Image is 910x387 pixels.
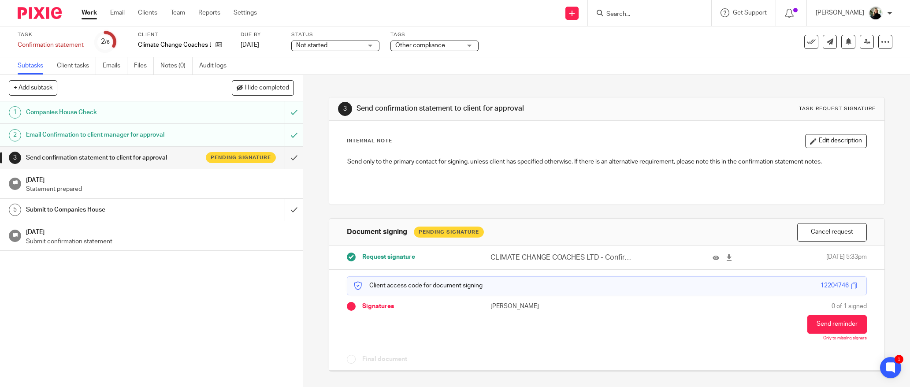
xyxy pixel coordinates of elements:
[390,31,479,38] label: Tags
[362,355,407,364] span: Final document
[797,223,867,242] button: Cancel request
[347,157,866,166] p: Send only to the primary contact for signing, unless client has specified otherwise. If there is ...
[338,102,352,116] div: 3
[198,8,220,17] a: Reports
[232,80,294,95] button: Hide completed
[605,11,685,19] input: Search
[26,106,193,119] h1: Companies House Check
[110,8,125,17] a: Email
[26,226,294,237] h1: [DATE]
[826,253,867,263] span: [DATE] 5:33pm
[241,42,259,48] span: [DATE]
[199,57,233,74] a: Audit logs
[101,37,110,47] div: 2
[490,302,607,311] p: [PERSON_NAME]
[18,7,62,19] img: Pixie
[821,281,849,290] div: 12204746
[18,31,84,38] label: Task
[138,31,230,38] label: Client
[490,253,635,263] p: CLIMATE CHANGE COACHES LTD - Confirmation Statement details made up to [DATE].pdf
[347,138,392,145] p: Internal Note
[105,40,110,45] small: /6
[869,6,883,20] img: %233%20-%20Judi%20-%20HeadshotPro.png
[18,41,84,49] div: Confirmation statement
[807,315,867,334] button: Send reminder
[138,41,211,49] p: Climate Change Coaches Ltd
[799,105,876,112] div: Task request signature
[160,57,193,74] a: Notes (0)
[9,80,57,95] button: + Add subtask
[291,31,379,38] label: Status
[211,154,271,161] span: Pending signature
[347,227,407,237] h1: Document signing
[18,57,50,74] a: Subtasks
[241,31,280,38] label: Due by
[26,203,193,216] h1: Submit to Companies House
[733,10,767,16] span: Get Support
[832,302,867,311] span: 0 of 1 signed
[357,104,625,113] h1: Send confirmation statement to client for approval
[245,85,289,92] span: Hide completed
[26,174,294,185] h1: [DATE]
[805,134,867,148] button: Edit description
[9,204,21,216] div: 5
[26,185,294,193] p: Statement prepared
[296,42,327,48] span: Not started
[823,336,867,341] p: Only to missing signers
[26,237,294,246] p: Submit confirmation statement
[895,355,903,364] div: 1
[9,129,21,141] div: 2
[82,8,97,17] a: Work
[26,151,193,164] h1: Send confirmation statement to client for approval
[103,57,127,74] a: Emails
[138,8,157,17] a: Clients
[362,253,415,261] span: Request signature
[9,106,21,119] div: 1
[57,57,96,74] a: Client tasks
[395,42,445,48] span: Other compliance
[362,302,394,311] span: Signatures
[171,8,185,17] a: Team
[354,281,483,290] p: Client access code for document signing
[816,8,864,17] p: [PERSON_NAME]
[9,152,21,164] div: 3
[234,8,257,17] a: Settings
[26,128,193,141] h1: Email Confirmation to client manager for approval
[414,227,484,238] div: Pending Signature
[134,57,154,74] a: Files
